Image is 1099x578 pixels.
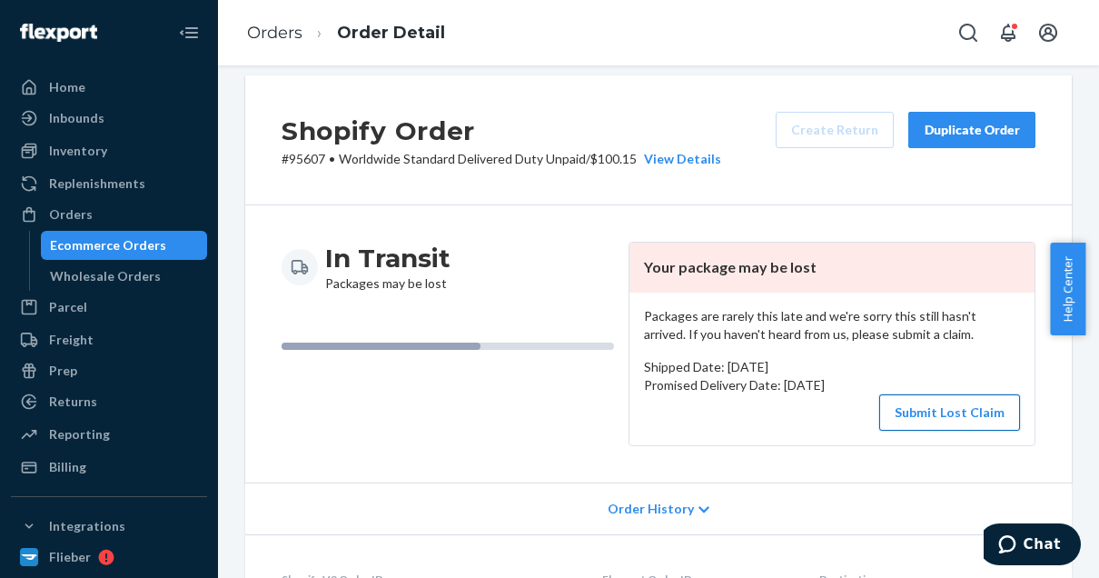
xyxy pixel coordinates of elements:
button: View Details [637,150,721,168]
h3: In Transit [325,242,450,274]
div: Parcel [49,298,87,316]
div: Integrations [49,517,125,535]
button: Submit Lost Claim [879,394,1020,431]
button: Create Return [776,112,894,148]
p: Shipped Date: [DATE] [644,358,1020,376]
a: Billing [11,453,207,482]
button: Open Search Box [950,15,986,51]
header: Your package may be lost [629,243,1035,293]
div: Wholesale Orders [50,267,161,285]
a: Returns [11,387,207,416]
a: Replenishments [11,169,207,198]
p: Packages are rarely this late and we're sorry this still hasn't arrived. If you haven't heard fro... [644,307,1020,344]
p: # 95607 / $100.15 [282,150,721,168]
a: Prep [11,356,207,385]
a: Parcel [11,293,207,322]
div: Inbounds [49,109,104,127]
iframe: Opens a widget where you can chat to one of our agents [984,523,1081,569]
div: Replenishments [49,174,145,193]
div: Reporting [49,425,110,443]
div: Duplicate Order [924,121,1020,139]
a: Home [11,73,207,102]
div: Inventory [49,142,107,160]
a: Ecommerce Orders [41,231,208,260]
div: Prep [49,362,77,380]
button: Open account menu [1030,15,1066,51]
a: Orders [11,200,207,229]
button: Integrations [11,512,207,541]
button: Close Navigation [171,15,207,51]
span: Worldwide Standard Delivered Duty Unpaid [339,151,586,166]
ol: breadcrumbs [233,6,460,60]
div: Packages may be lost [325,242,450,293]
a: Flieber [11,543,207,572]
div: Freight [49,331,94,349]
a: Order Detail [337,23,445,43]
div: Returns [49,393,97,411]
a: Reporting [11,420,207,449]
button: Help Center [1050,243,1085,335]
h2: Shopify Order [282,112,721,150]
div: Home [49,78,85,96]
a: Wholesale Orders [41,262,208,291]
a: Inbounds [11,104,207,133]
img: Flexport logo [20,24,97,42]
div: Ecommerce Orders [50,236,166,254]
button: Open notifications [990,15,1026,51]
div: Orders [49,205,93,224]
div: Flieber [49,548,91,566]
a: Orders [247,23,302,43]
a: Freight [11,325,207,354]
button: Duplicate Order [908,112,1035,148]
span: Order History [608,500,694,518]
a: Inventory [11,136,207,165]
div: Billing [49,458,86,476]
span: • [329,151,335,166]
p: Promised Delivery Date: [DATE] [644,376,1020,394]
